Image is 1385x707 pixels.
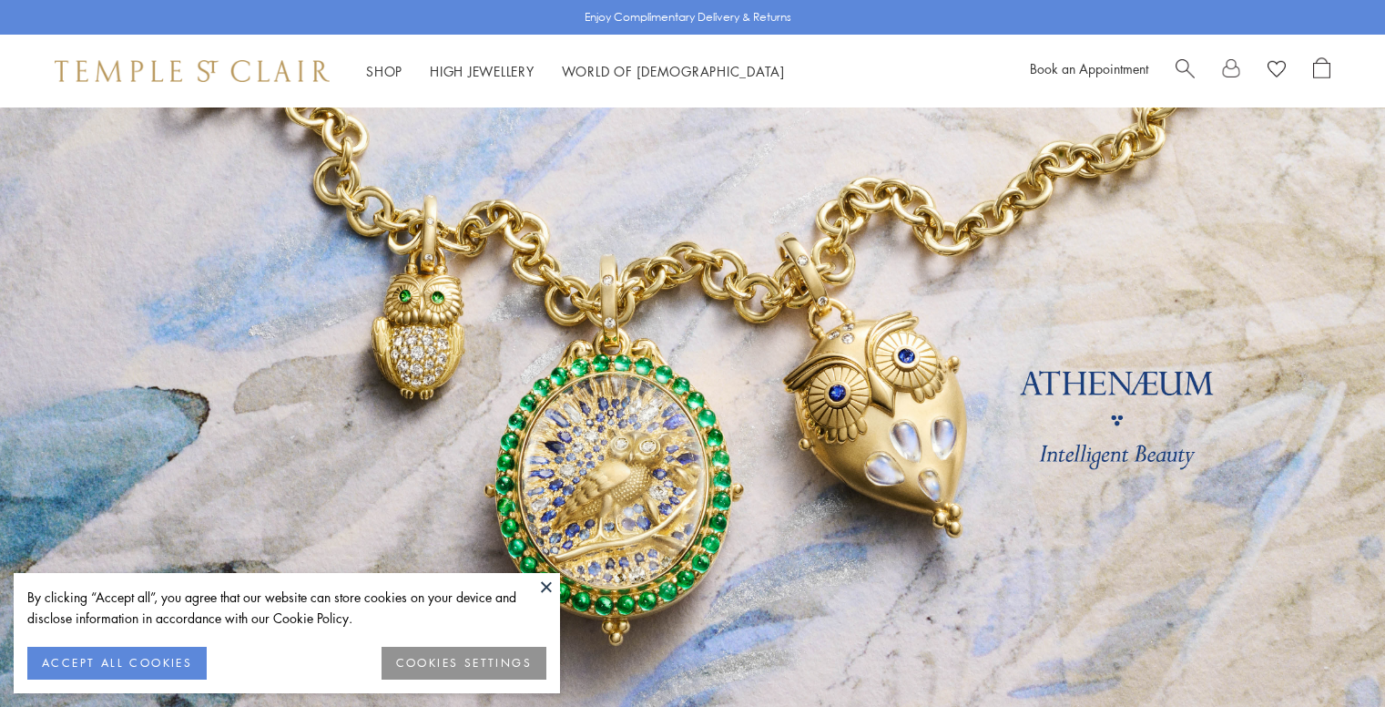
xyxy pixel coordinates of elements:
img: Temple St. Clair [55,60,330,82]
a: World of [DEMOGRAPHIC_DATA]World of [DEMOGRAPHIC_DATA] [562,62,785,80]
a: Open Shopping Bag [1313,57,1330,85]
a: ShopShop [366,62,402,80]
a: Book an Appointment [1030,59,1148,77]
p: Enjoy Complimentary Delivery & Returns [585,8,791,26]
button: COOKIES SETTINGS [382,647,546,680]
button: ACCEPT ALL COOKIES [27,647,207,680]
a: Search [1176,57,1195,85]
a: High JewelleryHigh Jewellery [430,62,535,80]
div: By clicking “Accept all”, you agree that our website can store cookies on your device and disclos... [27,587,546,629]
nav: Main navigation [366,60,785,83]
a: View Wishlist [1268,57,1286,85]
